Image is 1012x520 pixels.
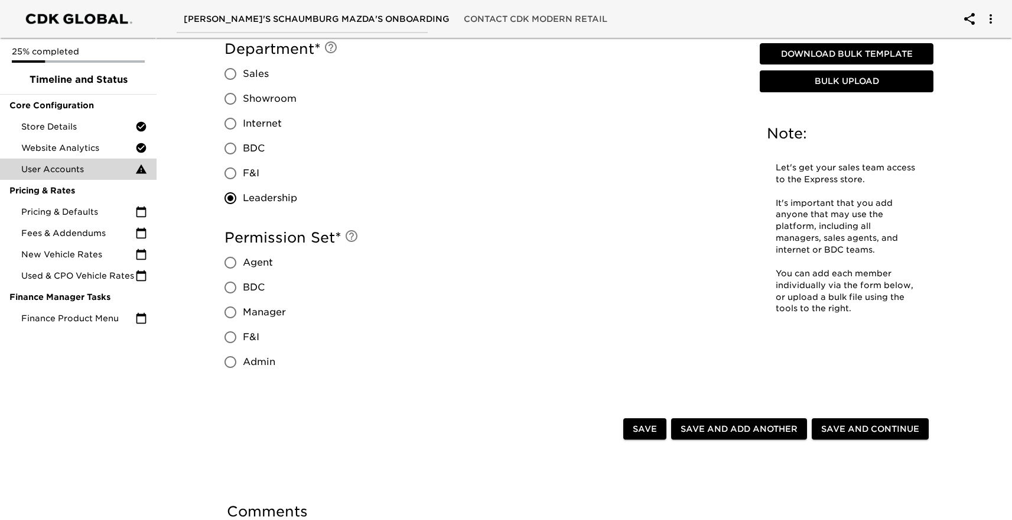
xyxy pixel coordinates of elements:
p: 25% completed [12,46,145,57]
span: Manager [243,305,286,319]
button: Bulk Upload [760,71,933,93]
span: BDC [243,141,265,156]
span: Timeline and Status [9,73,147,87]
span: Finance Product Menu [21,312,135,324]
span: [PERSON_NAME]'s Schaumburg Mazda's Onboarding [184,12,450,27]
p: Let's get your sales team access to the Express store. [776,162,917,186]
button: account of current user [955,5,984,33]
span: Finance Manager Tasks [9,291,147,303]
span: Admin [243,355,275,369]
span: Core Configuration [9,99,147,111]
button: Save and Continue [812,418,929,440]
span: Download Bulk Template [764,47,929,62]
span: Save and Add Another [681,422,798,437]
span: Save [633,422,657,437]
span: Leadership [243,191,297,205]
button: Download Bulk Template [760,43,933,65]
span: Showroom [243,92,297,106]
span: F&I [243,330,259,344]
span: Store Details [21,121,135,133]
span: Used & CPO Vehicle Rates [21,270,135,282]
button: Save and Add Another [671,418,807,440]
h5: Note: [767,124,926,143]
span: Internet [243,117,282,131]
span: User Accounts [21,163,135,175]
span: Bulk Upload [764,75,929,89]
span: Fees & Addendums [21,227,135,239]
h5: Permission Set [224,228,746,247]
span: Sales [243,67,269,81]
span: Save and Continue [821,422,919,437]
span: F&I [243,166,259,180]
p: You can add each member individually via the form below, or upload a bulk file using the tools to... [776,268,917,315]
span: New Vehicle Rates [21,248,135,260]
span: Contact CDK Modern Retail [464,12,607,27]
button: account of current user [977,5,1005,33]
p: It's important that you add anyone that may use the platform, including all managers, sales agent... [776,198,917,256]
h5: Department [224,40,746,59]
button: Save [623,418,666,440]
span: BDC [243,280,265,295]
span: Pricing & Defaults [21,206,135,218]
span: Website Analytics [21,142,135,154]
span: Agent [243,256,273,270]
span: Pricing & Rates [9,185,147,196]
